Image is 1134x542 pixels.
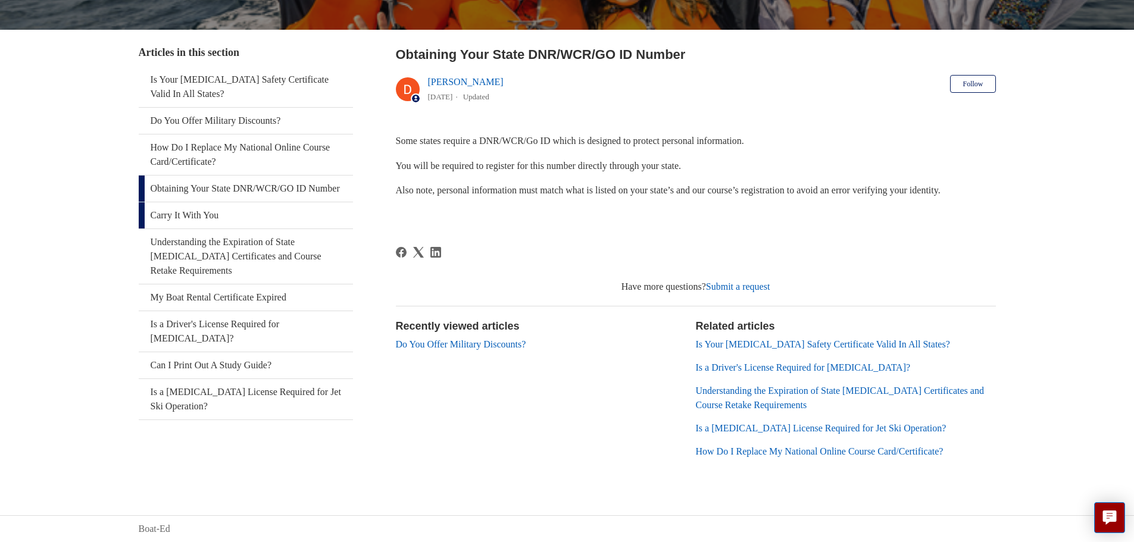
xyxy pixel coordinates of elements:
[139,522,170,536] a: Boat-Ed
[396,247,407,258] a: Facebook
[413,247,424,258] svg: Share this page on X Corp
[396,247,407,258] svg: Share this page on Facebook
[396,280,996,294] div: Have more questions?
[696,318,996,334] h2: Related articles
[139,134,353,175] a: How Do I Replace My National Online Course Card/Certificate?
[139,284,353,311] a: My Boat Rental Certificate Expired
[139,202,353,228] a: Carry It With You
[396,339,526,349] a: Do You Offer Military Discounts?
[696,386,984,410] a: Understanding the Expiration of State [MEDICAL_DATA] Certificates and Course Retake Requirements
[139,311,353,352] a: Is a Driver's License Required for [MEDICAL_DATA]?
[950,75,995,93] button: Follow Article
[706,281,770,292] a: Submit a request
[139,67,353,107] a: Is Your [MEDICAL_DATA] Safety Certificate Valid In All States?
[430,247,441,258] svg: Share this page on LinkedIn
[139,176,353,202] a: Obtaining Your State DNR/WCR/GO ID Number
[696,362,911,372] a: Is a Driver's License Required for [MEDICAL_DATA]?
[396,318,684,334] h2: Recently viewed articles
[696,339,950,349] a: Is Your [MEDICAL_DATA] Safety Certificate Valid In All States?
[696,446,944,456] a: How Do I Replace My National Online Course Card/Certificate?
[139,379,353,419] a: Is a [MEDICAL_DATA] License Required for Jet Ski Operation?
[139,108,353,134] a: Do You Offer Military Discounts?
[413,247,424,258] a: X Corp
[428,77,504,87] a: [PERSON_NAME]
[396,185,941,195] span: Also note, personal information must match what is listed on your state’s and our course’s regist...
[139,229,353,284] a: Understanding the Expiration of State [MEDICAL_DATA] Certificates and Course Retake Requirements
[428,92,453,101] time: 03/01/2024, 13:50
[1094,502,1125,533] button: Live chat
[696,423,946,433] a: Is a [MEDICAL_DATA] License Required for Jet Ski Operation?
[139,352,353,378] a: Can I Print Out A Study Guide?
[463,92,489,101] li: Updated
[396,45,996,64] h2: Obtaining Your State DNR/WCR/GO ID Number
[396,136,744,146] span: Some states require a DNR/WCR/Go ID which is designed to protect personal information.
[139,46,239,58] span: Articles in this section
[396,161,682,171] span: You will be required to register for this number directly through your state.
[430,247,441,258] a: LinkedIn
